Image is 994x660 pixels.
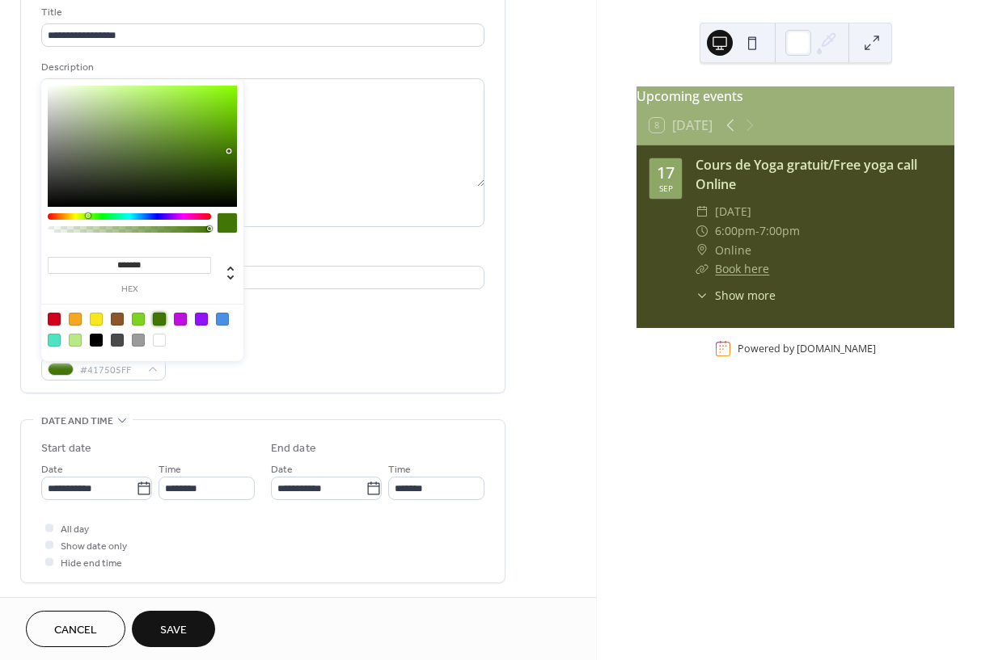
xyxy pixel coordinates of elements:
[48,285,211,294] label: hex
[69,313,82,326] div: #F5A623
[41,246,481,263] div: Location
[54,622,97,639] span: Cancel
[48,313,61,326] div: #D0021B
[696,241,708,260] div: ​
[696,221,708,241] div: ​
[696,287,776,304] button: ​Show more
[41,59,481,76] div: Description
[696,202,708,221] div: ​
[271,440,316,457] div: End date
[637,86,954,106] div: Upcoming events
[153,334,166,347] div: #FFFFFF
[41,440,91,457] div: Start date
[195,313,208,326] div: #9013FE
[216,313,229,326] div: #4A90E2
[696,259,708,279] div: ​
[271,461,293,478] span: Date
[132,334,145,347] div: #9B9B9B
[111,334,124,347] div: #4A4A4A
[159,461,181,478] span: Time
[41,461,63,478] span: Date
[738,342,876,355] div: Powered by
[48,334,61,347] div: #50E3C2
[132,313,145,326] div: #7ED321
[657,165,675,181] div: 17
[41,413,113,430] span: Date and time
[153,313,166,326] div: #417505
[797,342,876,355] a: [DOMAIN_NAME]
[61,538,127,555] span: Show date only
[759,221,800,241] span: 7:00pm
[174,313,187,326] div: #BD10E0
[160,622,187,639] span: Save
[715,202,751,221] span: [DATE]
[715,287,776,304] span: Show more
[659,184,673,192] div: Sep
[132,611,215,647] button: Save
[715,221,755,241] span: 6:00pm
[715,261,769,276] a: Book here
[755,221,759,241] span: -
[388,461,411,478] span: Time
[90,313,103,326] div: #F8E71C
[696,287,708,304] div: ​
[26,611,125,647] button: Cancel
[69,334,82,347] div: #B8E986
[696,156,917,193] a: Cours de Yoga gratuit/Free yoga call Online
[41,4,481,21] div: Title
[61,555,122,572] span: Hide end time
[111,313,124,326] div: #8B572A
[80,362,140,379] span: #417505FF
[90,334,103,347] div: #000000
[61,521,89,538] span: All day
[715,241,751,260] span: Online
